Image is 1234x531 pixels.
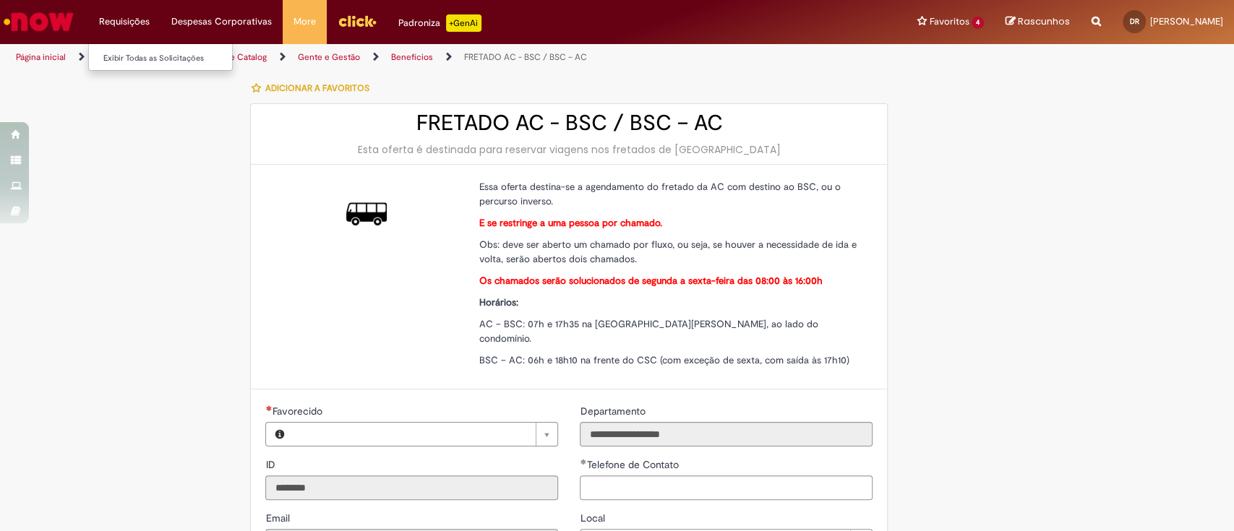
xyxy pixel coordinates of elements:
[266,423,292,446] button: Favorecido, Visualizar este registro
[580,405,648,418] span: Somente leitura - Departamento
[265,82,369,94] span: Adicionar a Favoritos
[929,14,969,29] span: Favoritos
[479,217,661,229] strong: E se restringe a uma pessoa por chamado.
[391,51,433,63] a: Benefícios
[88,43,233,71] ul: Requisições
[479,296,518,308] strong: Horários:
[265,511,292,524] span: Somente leitura - Email
[250,73,377,103] button: Adicionar a Favoritos
[11,44,812,71] ul: Trilhas de página
[398,14,481,32] div: Padroniza
[265,458,278,471] span: Somente leitura - ID
[265,511,292,525] label: Somente leitura - Email
[580,422,873,446] input: Departamento
[99,14,150,29] span: Requisições
[446,14,481,32] p: +GenAi
[265,111,873,135] h2: FRETADO AC - BSC / BSC – AC
[580,459,586,465] span: Obrigatório Preenchido
[292,423,557,446] a: Limpar campo Favorecido
[338,10,377,32] img: click_logo_yellow_360x200.png
[479,181,840,207] span: Essa oferta destina-se a agendamento do fretado da AC com destino ao BSC, ou o percurso inverso.
[580,511,607,524] span: Local
[265,475,558,500] input: ID
[1150,15,1223,27] span: [PERSON_NAME]
[586,458,681,471] span: Telefone de Contato
[1130,17,1139,26] span: DR
[972,17,984,29] span: 4
[479,238,856,265] span: Obs: deve ser aberto um chamado por fluxo, ou seja, se houver a necessidade de ida e volta, serão...
[1018,14,1070,28] span: Rascunhos
[265,142,873,157] div: Esta oferta é destinada para reservar viagens nos fretados de [GEOGRAPHIC_DATA]
[479,275,822,287] strong: Os chamados serão solucionados de segunda a sexta-feira das 08:00 às 16:00h
[580,404,648,418] label: Somente leitura - Departamento
[1,7,76,36] img: ServiceNow
[205,51,267,63] a: Service Catalog
[89,51,248,66] a: Exibir Todas as Solicitações
[171,14,272,29] span: Despesas Corporativas
[298,51,360,63] a: Gente e Gestão
[346,194,387,234] img: FRETADO AC - BSC / BSC – AC
[265,457,278,472] label: Somente leitura - ID
[293,14,316,29] span: More
[265,405,272,411] span: Necessários
[16,51,66,63] a: Página inicial
[479,354,849,366] span: BSC – AC: 06h e 18h10 na frente do CSC (com exceção de sexta, com saída às 17h10)
[1006,15,1070,29] a: Rascunhos
[272,405,325,418] span: Necessários - Favorecido
[479,318,818,345] span: AC – BSC: 07h e 17h35 na [GEOGRAPHIC_DATA][PERSON_NAME], ao lado do condomínio.
[464,51,587,63] a: FRETADO AC - BSC / BSC – AC
[580,475,873,500] input: Telefone de Contato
